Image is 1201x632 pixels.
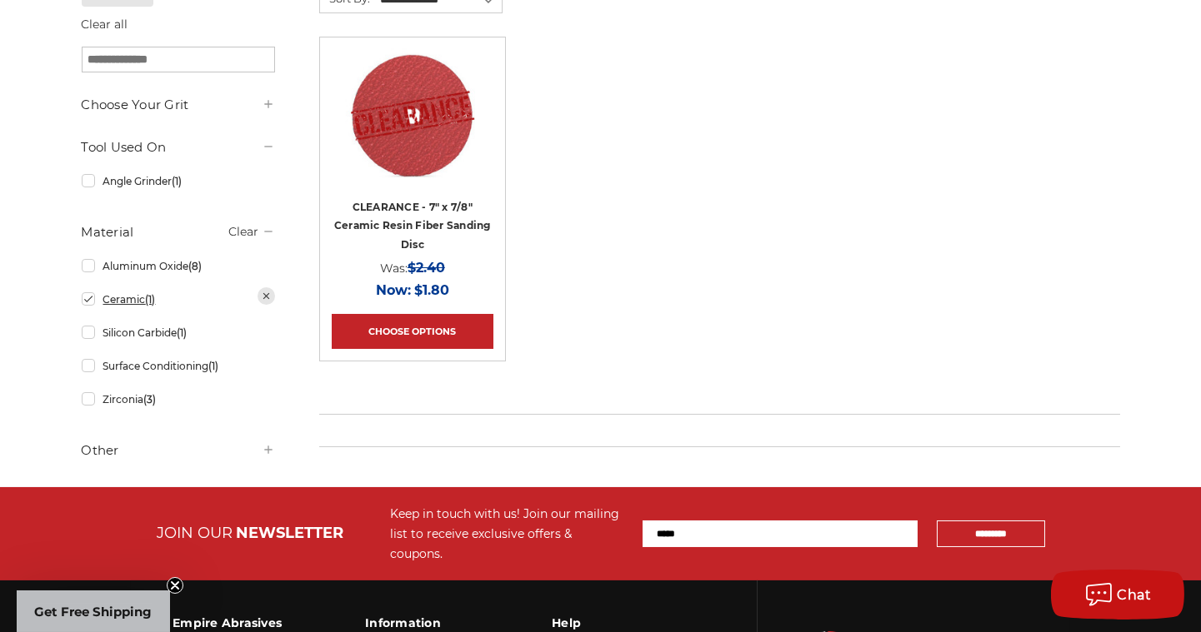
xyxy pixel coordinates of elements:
a: Angle Grinder [82,167,275,196]
a: CLEARANCE - 7" x 7/8" Ceramic Resin Fiber Sanding Disc [334,201,491,251]
span: (1) [172,175,182,187]
button: Close teaser [167,577,183,594]
div: Get Free ShippingClose teaser [17,590,170,632]
span: Get Free Shipping [35,604,153,620]
span: (1) [208,360,218,372]
a: Ceramic [82,285,275,314]
div: Was: [332,256,493,279]
span: JOIN OUR [157,524,233,542]
span: $2.40 [408,260,445,276]
a: Clear [228,224,258,239]
span: Now: [376,282,411,298]
a: Choose Options [332,314,493,349]
span: Chat [1118,587,1152,603]
a: Clear all [82,17,128,32]
button: Chat [1051,570,1184,620]
a: Zirconia [82,385,275,414]
a: Aluminum Oxide [82,251,275,281]
span: (8) [188,260,202,272]
span: (3) [143,393,156,406]
img: CLEARANCE - 7" x 7/8" Ceramic Resin Fiber Sanding Disc [346,49,479,182]
span: (1) [145,293,155,306]
h5: Other [82,440,275,460]
a: Silicon Carbide [82,318,275,347]
span: (1) [177,326,187,339]
div: Keep in touch with us! Join our mailing list to receive exclusive offers & coupons. [390,504,626,564]
span: NEWSLETTER [236,524,343,542]
h5: Choose Your Grit [82,95,275,115]
a: CLEARANCE - 7" x 7/8" Ceramic Resin Fiber Sanding Disc [332,49,493,211]
h5: Material [82,222,275,242]
span: $1.80 [414,282,449,298]
a: Surface Conditioning [82,351,275,381]
h5: Tool Used On [82,137,275,157]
